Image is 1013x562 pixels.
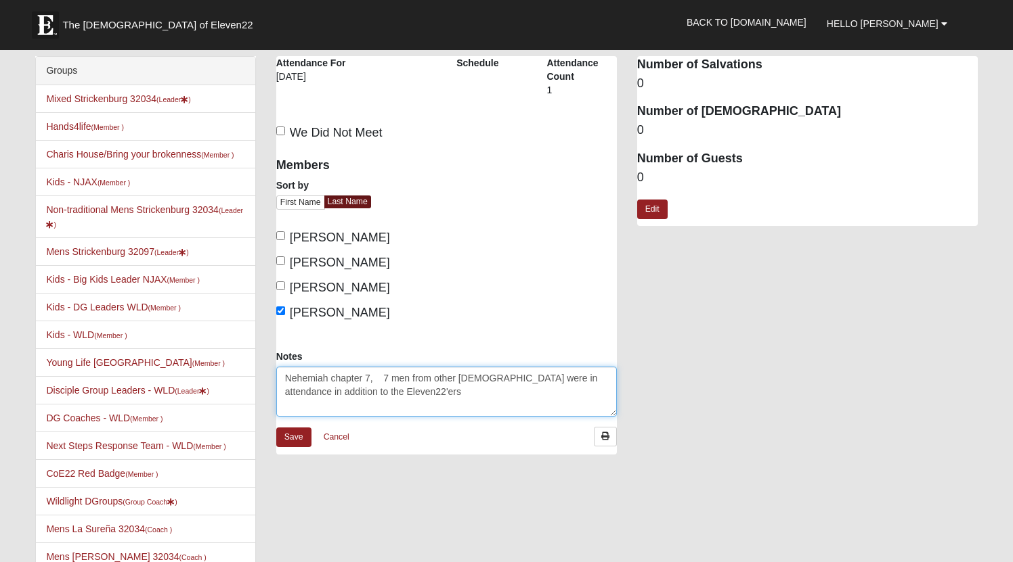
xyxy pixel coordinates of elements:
a: Kids - DG Leaders WLD(Member ) [46,302,181,312]
a: Kids - NJAX(Member ) [46,177,130,187]
a: Mens Strickenburg 32097(Leader) [46,246,188,257]
small: (Member ) [98,179,130,187]
small: (Member ) [167,276,200,284]
input: [PERSON_NAME] [276,306,285,315]
a: Cancel [315,427,358,448]
small: (Member ) [91,123,124,131]
small: (Coach ) [145,525,172,534]
a: Save [276,427,311,447]
input: [PERSON_NAME] [276,231,285,240]
a: Mixed Strickenburg 32034(Leader) [46,93,190,104]
a: CoE22 Red Badge(Member ) [46,468,158,479]
label: Sort by [276,179,309,192]
input: [PERSON_NAME] [276,281,285,290]
small: (Member ) [148,304,181,312]
div: Groups [36,57,255,85]
dd: 0 [637,122,978,139]
a: Hello [PERSON_NAME] [817,7,957,41]
a: Kids - Big Kids Leader NJAX(Member ) [46,274,200,285]
a: Disciple Group Leaders - WLD(Leader) [46,385,209,396]
a: First Name [276,195,325,210]
label: Schedule [456,56,498,70]
a: Print Attendance Roster [594,427,617,446]
small: (Member ) [130,415,163,423]
label: Notes [276,350,303,363]
span: [PERSON_NAME] [290,281,390,294]
a: Back to [DOMAIN_NAME] [676,5,817,39]
span: [PERSON_NAME] [290,231,390,244]
h4: Members [276,158,436,173]
a: Young Life [GEOGRAPHIC_DATA](Member ) [46,357,225,368]
small: (Member ) [192,359,225,367]
a: The [DEMOGRAPHIC_DATA] of Eleven22 [25,5,296,39]
small: (Leader ) [154,248,189,256]
a: Last Name [324,195,371,208]
label: Attendance For [276,56,346,70]
a: Hands4life(Member ) [46,121,124,132]
small: (Leader ) [156,95,191,103]
img: Eleven22 logo [32,11,59,39]
small: (Member ) [193,442,225,450]
span: [PERSON_NAME] [290,256,390,269]
span: Hello [PERSON_NAME] [827,18,939,29]
a: Mens La Sureña 32034(Coach ) [46,523,172,534]
label: Attendance Count [546,56,616,83]
dt: Number of Guests [637,150,978,168]
small: (Leader ) [175,387,209,395]
div: [DATE] [276,70,346,93]
a: Charis House/Bring your brokenness(Member ) [46,149,234,160]
span: We Did Not Meet [290,126,383,139]
span: [PERSON_NAME] [290,306,390,319]
div: 1 [546,83,616,106]
input: We Did Not Meet [276,126,285,135]
a: Edit [637,200,668,219]
input: [PERSON_NAME] [276,256,285,265]
dt: Number of [DEMOGRAPHIC_DATA] [637,103,978,120]
dd: 0 [637,75,978,93]
dt: Number of Salvations [637,56,978,74]
a: Next Steps Response Team - WLD(Member ) [46,440,225,451]
dd: 0 [637,169,978,187]
small: (Member ) [201,151,234,159]
a: Non-traditional Mens Strickenburg 32034(Leader) [46,204,243,229]
a: Kids - WLD(Member ) [46,329,127,340]
a: Wildlight DGroups(Group Coach) [46,496,177,507]
small: (Member ) [94,331,127,339]
small: (Member ) [125,470,158,478]
span: The [DEMOGRAPHIC_DATA] of Eleven22 [62,18,253,32]
small: (Group Coach ) [123,498,177,506]
a: DG Coaches - WLD(Member ) [46,413,163,423]
textarea: Nehemiah chapter 7, 7 men from other [DEMOGRAPHIC_DATA] were in attendance in addition to the Ele... [276,367,617,417]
